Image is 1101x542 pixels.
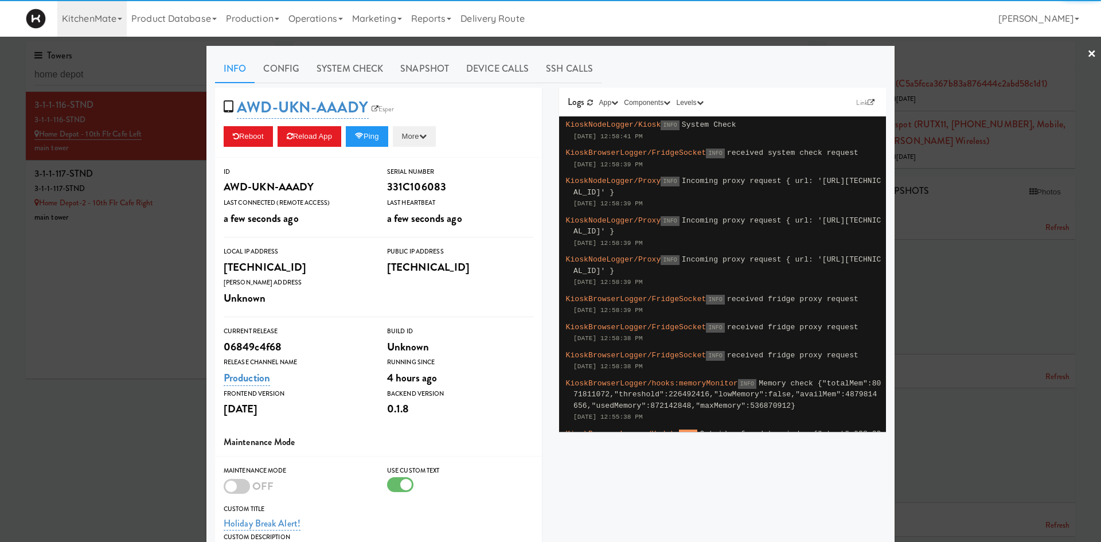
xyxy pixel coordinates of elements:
[387,166,533,178] div: Serial Number
[1087,37,1096,72] a: ×
[308,54,392,83] a: System Check
[682,120,736,129] span: System Check
[224,399,370,419] div: [DATE]
[392,54,458,83] a: Snapshot
[727,149,858,157] span: received system check request
[387,399,533,419] div: 0.1.8
[566,323,706,332] span: KioskBrowserLogger/FridgeSocket
[346,126,388,147] button: Ping
[573,430,881,450] span: Outside of update window {"start":"08:00 pm","end":"04:00 am"}
[387,370,437,385] span: 4 hours ago
[26,9,46,29] img: Micromart
[458,54,537,83] a: Device Calls
[727,351,858,360] span: received fridge proxy request
[706,323,724,333] span: INFO
[661,177,679,186] span: INFO
[237,96,368,119] a: AWD-UKN-AAADY
[573,240,643,247] span: [DATE] 12:58:39 PM
[566,177,661,185] span: KioskNodeLogger/Proxy
[387,210,462,226] span: a few seconds ago
[573,133,643,140] span: [DATE] 12:58:41 PM
[566,295,706,303] span: KioskBrowserLogger/FridgeSocket
[573,363,643,370] span: [DATE] 12:58:38 PM
[224,258,370,277] div: [TECHNICAL_ID]
[727,295,858,303] span: received fridge proxy request
[224,357,370,368] div: Release Channel Name
[224,126,273,147] button: Reboot
[661,216,679,226] span: INFO
[224,288,370,308] div: Unknown
[224,435,295,449] span: Maintenance Mode
[573,379,881,410] span: Memory check {"totalMem":8071811072,"threshold":226492416,"lowMemory":false,"availMem":4879814656...
[215,54,255,83] a: Info
[252,478,274,494] span: OFF
[573,161,643,168] span: [DATE] 12:58:39 PM
[387,357,533,368] div: Running Since
[573,177,881,197] span: Incoming proxy request { url: '[URL][TECHNICAL_ID]' }
[255,54,308,83] a: Config
[679,430,697,439] span: WARN
[566,149,706,157] span: KioskBrowserLogger/FridgeSocket
[661,255,679,265] span: INFO
[738,379,756,389] span: INFO
[387,177,533,197] div: 331C106083
[596,97,622,108] button: App
[566,351,706,360] span: KioskBrowserLogger/FridgeSocket
[566,379,738,388] span: KioskBrowserLogger/hooks:memoryMonitor
[566,120,661,129] span: KioskNodeLogger/Kiosk
[224,517,300,531] a: Holiday Break Alert!
[224,370,270,386] a: Production
[537,54,602,83] a: SSH Calls
[224,504,533,515] div: Custom Title
[573,414,643,420] span: [DATE] 12:55:38 PM
[224,166,370,178] div: ID
[706,149,724,158] span: INFO
[573,200,643,207] span: [DATE] 12:58:39 PM
[369,103,397,115] a: Esper
[387,197,533,209] div: Last Heartbeat
[278,126,341,147] button: Reload App
[224,177,370,197] div: AWD-UKN-AAADY
[566,216,661,225] span: KioskNodeLogger/Proxy
[393,126,436,147] button: More
[673,97,706,108] button: Levels
[224,465,370,477] div: Maintenance Mode
[387,246,533,258] div: Public IP Address
[387,258,533,277] div: [TECHNICAL_ID]
[224,197,370,209] div: Last Connected (Remote Access)
[224,246,370,258] div: Local IP Address
[573,335,643,342] span: [DATE] 12:58:38 PM
[387,337,533,357] div: Unknown
[387,388,533,400] div: Backend Version
[573,307,643,314] span: [DATE] 12:58:39 PM
[224,326,370,337] div: Current Release
[706,351,724,361] span: INFO
[573,255,881,275] span: Incoming proxy request { url: '[URL][TECHNICAL_ID]' }
[568,95,584,108] span: Logs
[566,430,680,438] span: KioskBrowserLogger/Update
[706,295,724,305] span: INFO
[573,216,881,236] span: Incoming proxy request { url: '[URL][TECHNICAL_ID]' }
[853,97,877,108] a: Link
[566,255,661,264] span: KioskNodeLogger/Proxy
[573,279,643,286] span: [DATE] 12:58:39 PM
[727,323,858,332] span: received fridge proxy request
[387,465,533,477] div: Use Custom Text
[224,388,370,400] div: Frontend Version
[387,326,533,337] div: Build Id
[621,97,673,108] button: Components
[224,337,370,357] div: 06849c4f68
[661,120,679,130] span: INFO
[224,210,299,226] span: a few seconds ago
[224,277,370,288] div: [PERSON_NAME] Address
